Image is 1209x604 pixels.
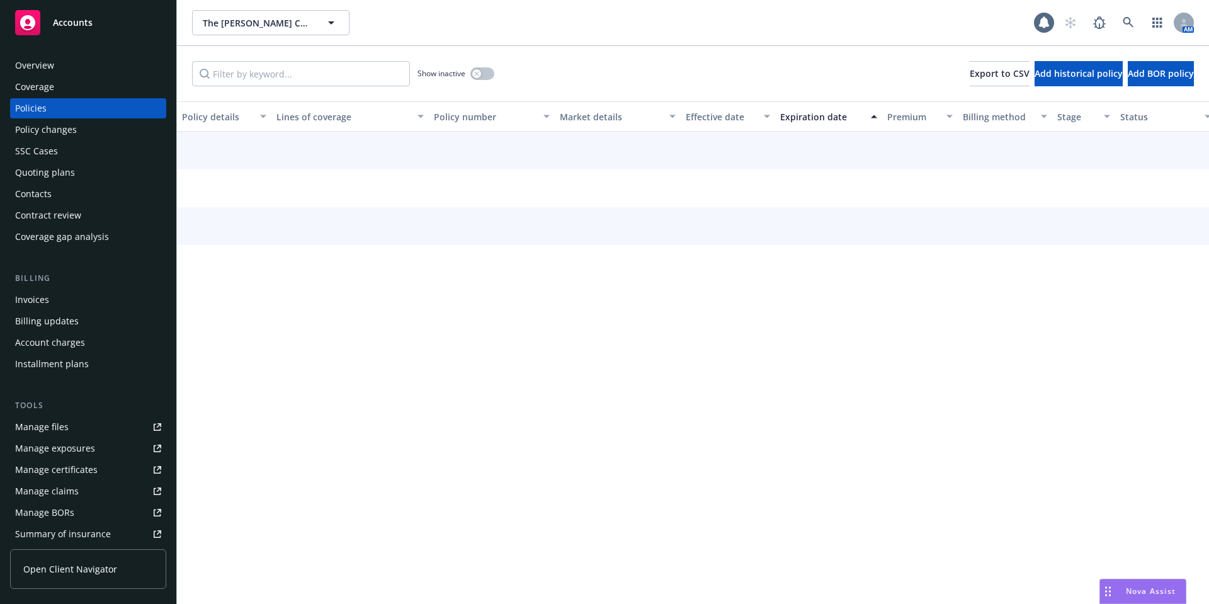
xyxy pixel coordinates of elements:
[1126,586,1176,596] span: Nova Assist
[15,524,111,544] div: Summary of insurance
[434,110,536,123] div: Policy number
[686,110,756,123] div: Effective date
[15,438,95,459] div: Manage exposures
[775,101,882,132] button: Expiration date
[1057,110,1096,123] div: Stage
[963,110,1033,123] div: Billing method
[681,101,775,132] button: Effective date
[15,333,85,353] div: Account charges
[203,16,312,30] span: The [PERSON_NAME] Company
[1100,579,1116,603] div: Drag to move
[15,354,89,374] div: Installment plans
[780,110,863,123] div: Expiration date
[10,438,166,459] a: Manage exposures
[10,417,166,437] a: Manage files
[10,524,166,544] a: Summary of insurance
[10,77,166,97] a: Coverage
[10,333,166,353] a: Account charges
[276,110,410,123] div: Lines of coverage
[560,110,662,123] div: Market details
[15,98,47,118] div: Policies
[15,460,98,480] div: Manage certificates
[10,503,166,523] a: Manage BORs
[15,55,54,76] div: Overview
[271,101,429,132] button: Lines of coverage
[10,120,166,140] a: Policy changes
[10,354,166,374] a: Installment plans
[555,101,681,132] button: Market details
[23,562,117,576] span: Open Client Navigator
[15,162,75,183] div: Quoting plans
[1120,110,1197,123] div: Status
[10,98,166,118] a: Policies
[15,205,81,225] div: Contract review
[10,184,166,204] a: Contacts
[1145,10,1170,35] a: Switch app
[958,101,1052,132] button: Billing method
[192,61,410,86] input: Filter by keyword...
[10,481,166,501] a: Manage claims
[1035,67,1123,79] span: Add historical policy
[10,272,166,285] div: Billing
[1052,101,1115,132] button: Stage
[10,399,166,412] div: Tools
[1058,10,1083,35] a: Start snowing
[1035,61,1123,86] button: Add historical policy
[15,227,109,247] div: Coverage gap analysis
[53,18,93,28] span: Accounts
[15,503,74,523] div: Manage BORs
[10,290,166,310] a: Invoices
[10,141,166,161] a: SSC Cases
[970,61,1030,86] button: Export to CSV
[1128,67,1194,79] span: Add BOR policy
[192,10,349,35] button: The [PERSON_NAME] Company
[1116,10,1141,35] a: Search
[429,101,555,132] button: Policy number
[15,184,52,204] div: Contacts
[15,417,69,437] div: Manage files
[15,481,79,501] div: Manage claims
[10,162,166,183] a: Quoting plans
[15,120,77,140] div: Policy changes
[970,67,1030,79] span: Export to CSV
[15,290,49,310] div: Invoices
[15,77,54,97] div: Coverage
[182,110,253,123] div: Policy details
[10,227,166,247] a: Coverage gap analysis
[887,110,939,123] div: Premium
[10,55,166,76] a: Overview
[10,5,166,40] a: Accounts
[10,205,166,225] a: Contract review
[1128,61,1194,86] button: Add BOR policy
[15,311,79,331] div: Billing updates
[417,68,465,79] span: Show inactive
[10,460,166,480] a: Manage certificates
[882,101,958,132] button: Premium
[177,101,271,132] button: Policy details
[10,311,166,331] a: Billing updates
[1087,10,1112,35] a: Report a Bug
[1099,579,1186,604] button: Nova Assist
[15,141,58,161] div: SSC Cases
